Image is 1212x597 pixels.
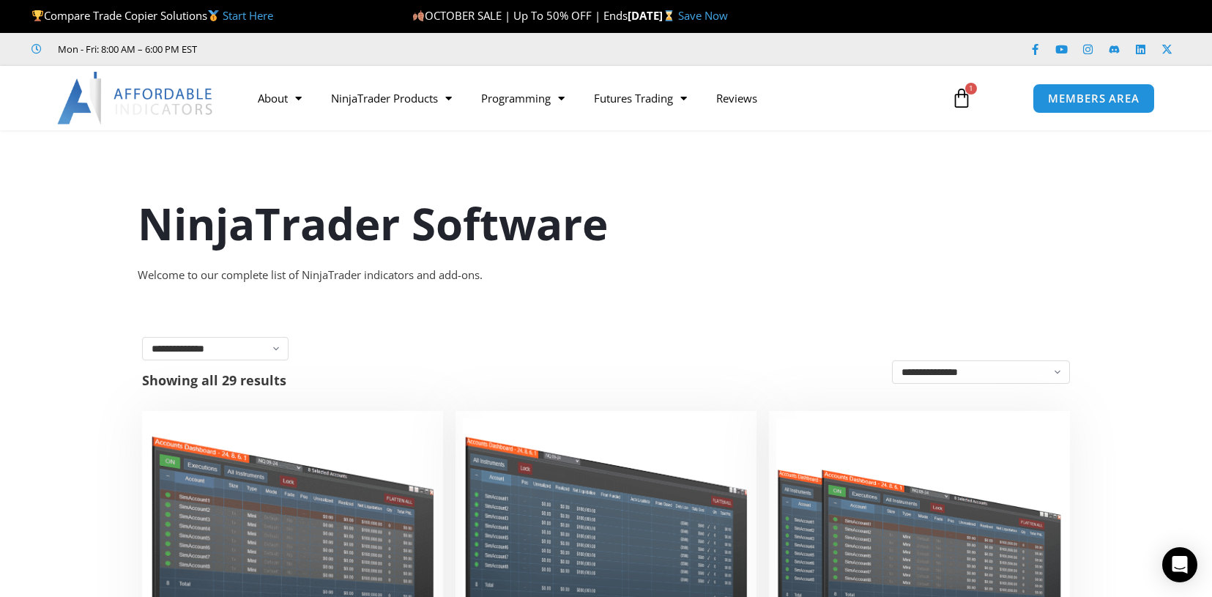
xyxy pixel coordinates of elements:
a: Save Now [678,8,728,23]
a: Futures Trading [579,81,702,115]
a: Reviews [702,81,772,115]
a: MEMBERS AREA [1033,84,1155,114]
img: LogoAI | Affordable Indicators – NinjaTrader [57,72,215,125]
span: 1 [965,83,977,94]
img: 🏆 [32,10,43,21]
img: ⌛ [663,10,674,21]
a: Programming [466,81,579,115]
a: About [243,81,316,115]
img: 🥇 [208,10,219,21]
a: 1 [929,77,994,119]
span: Mon - Fri: 8:00 AM – 6:00 PM EST [54,40,197,58]
a: Start Here [223,8,273,23]
div: Open Intercom Messenger [1162,547,1197,582]
p: Showing all 29 results [142,374,286,387]
a: NinjaTrader Products [316,81,466,115]
iframe: Customer reviews powered by Trustpilot [218,42,437,56]
select: Shop order [892,360,1070,384]
strong: [DATE] [628,8,678,23]
span: OCTOBER SALE | Up To 50% OFF | Ends [412,8,628,23]
span: MEMBERS AREA [1048,93,1139,104]
h1: NinjaTrader Software [138,193,1075,254]
div: Welcome to our complete list of NinjaTrader indicators and add-ons. [138,265,1075,286]
nav: Menu [243,81,934,115]
span: Compare Trade Copier Solutions [31,8,273,23]
img: 🍂 [413,10,424,21]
